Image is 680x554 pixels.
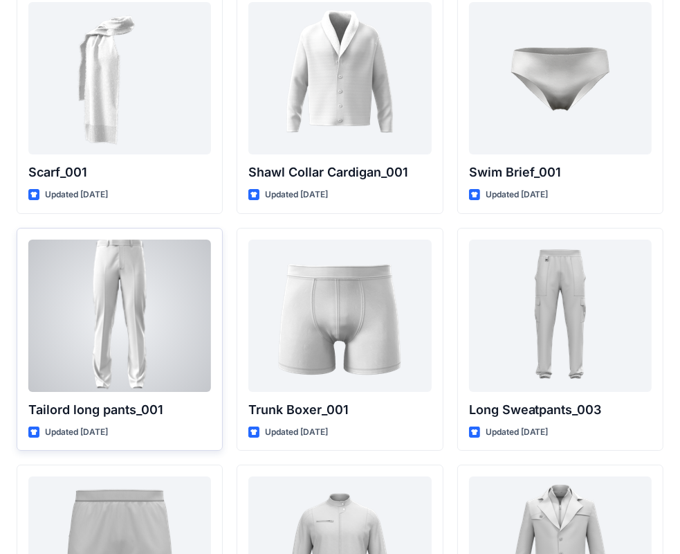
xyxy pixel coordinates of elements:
[265,425,328,440] p: Updated [DATE]
[248,240,431,392] a: Trunk Boxer_001
[469,240,652,392] a: Long Sweatpants_003
[28,163,211,182] p: Scarf_001
[248,2,431,154] a: Shawl Collar Cardigan_001
[45,188,108,202] p: Updated [DATE]
[248,400,431,420] p: Trunk Boxer_001
[265,188,328,202] p: Updated [DATE]
[469,163,652,182] p: Swim Brief_001
[28,240,211,392] a: Tailord long pants_001
[469,2,652,154] a: Swim Brief_001
[486,188,549,202] p: Updated [DATE]
[469,400,652,420] p: Long Sweatpants_003
[28,400,211,420] p: Tailord long pants_001
[248,163,431,182] p: Shawl Collar Cardigan_001
[45,425,108,440] p: Updated [DATE]
[486,425,549,440] p: Updated [DATE]
[28,2,211,154] a: Scarf_001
